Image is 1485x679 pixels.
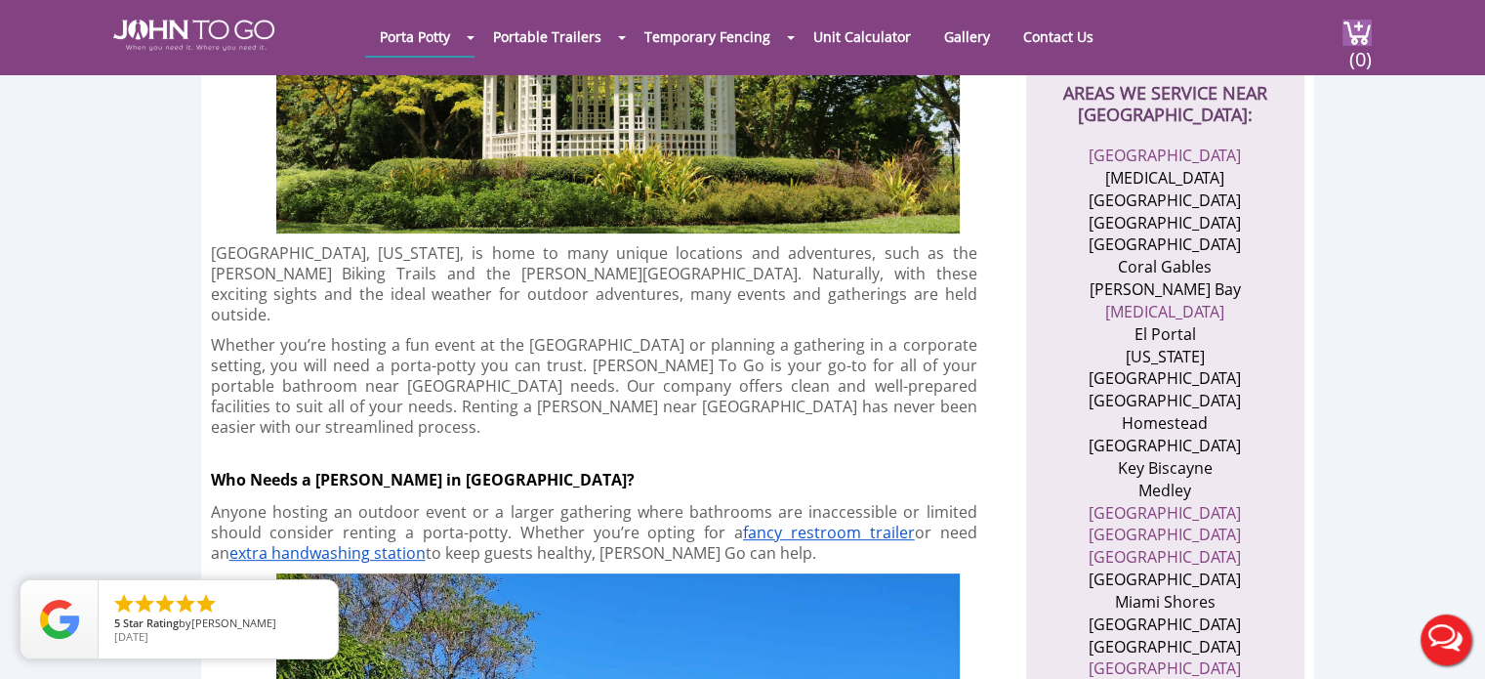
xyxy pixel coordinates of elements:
span: 5 [114,615,120,630]
a: Porta Potty [365,18,465,56]
li: [GEOGRAPHIC_DATA] [1070,390,1260,412]
h2: AREAS WE SERVICE NEAR [GEOGRAPHIC_DATA]: [1046,56,1285,125]
li:  [194,592,218,615]
a: extra handwashing station [229,542,426,564]
li: Medley [1070,480,1260,502]
p: Whether you’re hosting a fun event at the [GEOGRAPHIC_DATA] or planning a gathering in a corporat... [211,335,977,438]
a: [GEOGRAPHIC_DATA] [1089,658,1241,679]
li:  [133,592,156,615]
a: [GEOGRAPHIC_DATA] [1089,546,1241,568]
a: Gallery [929,18,1005,56]
li:  [112,592,136,615]
span: [PERSON_NAME] [191,615,276,630]
button: Live Chat [1407,601,1485,679]
a: Portable Trailers [478,18,616,56]
span: by [114,617,322,631]
span: Star Rating [123,615,179,630]
li: Coral Gables [1070,256,1260,278]
span: (0) [1348,30,1372,72]
a: [GEOGRAPHIC_DATA] [1089,145,1241,166]
li: [GEOGRAPHIC_DATA] [1070,636,1260,658]
a: Unit Calculator [799,18,926,56]
li: [GEOGRAPHIC_DATA] [1070,212,1260,234]
p: Anyone hosting an outdoor event or a larger gathering where bathrooms are inaccessible or limited... [211,502,977,564]
li: [MEDICAL_DATA][GEOGRAPHIC_DATA] [1070,167,1260,212]
li: [GEOGRAPHIC_DATA] [1070,435,1260,457]
a: [GEOGRAPHIC_DATA] [1089,524,1241,545]
li:  [174,592,197,615]
img: cart a [1342,20,1372,46]
li: [GEOGRAPHIC_DATA] [1070,614,1260,636]
span: [DATE] [114,629,148,644]
img: JOHN to go [113,20,274,51]
a: [MEDICAL_DATA] [1105,301,1224,322]
li:  [153,592,177,615]
li: Miami Shores [1070,591,1260,614]
li: [GEOGRAPHIC_DATA] [1070,233,1260,256]
li: El Portal [1070,323,1260,346]
a: [GEOGRAPHIC_DATA] [1089,502,1241,524]
li: [GEOGRAPHIC_DATA] [1070,569,1260,591]
li: [US_STATE][GEOGRAPHIC_DATA] [1070,346,1260,391]
li: [PERSON_NAME] Bay [1070,278,1260,301]
h2: Who Needs a [PERSON_NAME] in [GEOGRAPHIC_DATA]? [211,457,1026,492]
img: Review Rating [40,600,79,639]
a: fancy restroom trailer [743,522,915,543]
li: Key Biscayne [1070,457,1260,480]
p: [GEOGRAPHIC_DATA], [US_STATE], is home to many unique locations and adventures, such as the [PERS... [211,243,977,325]
li: Homestead [1070,412,1260,435]
a: Temporary Fencing [630,18,785,56]
a: Contact Us [1009,18,1108,56]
